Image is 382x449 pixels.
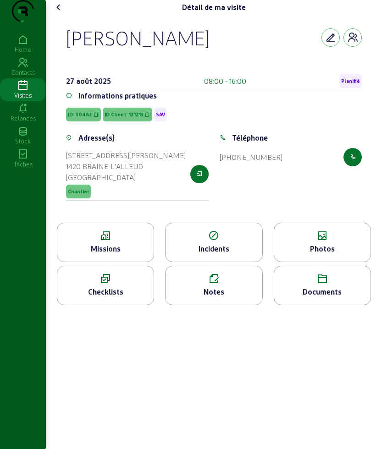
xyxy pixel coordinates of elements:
[232,132,268,143] div: Téléphone
[66,172,186,183] div: [GEOGRAPHIC_DATA]
[66,150,186,161] div: [STREET_ADDRESS][PERSON_NAME]
[274,286,371,297] div: Documents
[78,90,157,101] div: Informations pratiques
[166,243,262,254] div: Incidents
[220,152,282,163] div: [PHONE_NUMBER]
[66,76,111,87] div: 27 août 2025
[78,132,115,143] div: Adresse(s)
[68,111,92,118] span: ID: 30462
[66,26,210,49] div: [PERSON_NAME]
[68,188,89,195] span: Chantier
[57,243,154,254] div: Missions
[156,111,165,118] span: SAV
[105,111,144,118] span: ID Client: 121213
[341,78,360,84] span: Planifié
[204,76,246,87] div: 08:00 - 16:00
[57,286,154,297] div: Checklists
[182,2,246,13] div: Détail de ma visite
[274,243,371,254] div: Photos
[66,161,186,172] div: 1420 BRAINE-L'ALLEUD
[166,286,262,297] div: Notes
